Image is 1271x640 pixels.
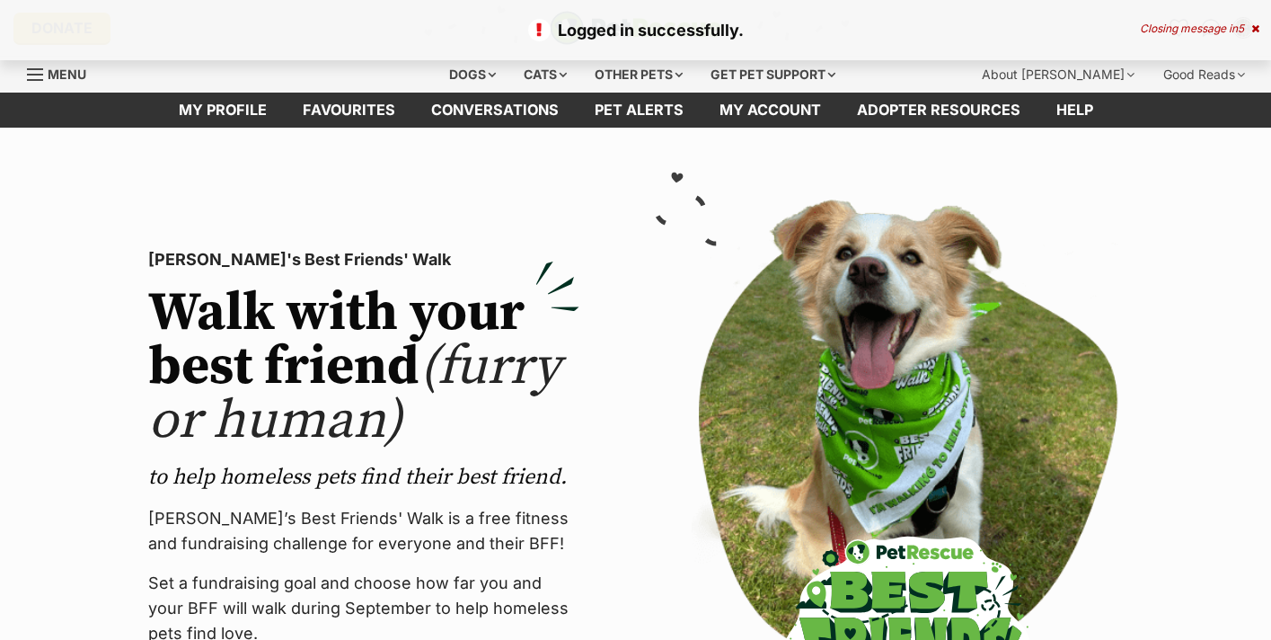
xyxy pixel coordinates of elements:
div: About [PERSON_NAME] [969,57,1147,93]
div: Good Reads [1151,57,1258,93]
h2: Walk with your best friend [148,287,579,449]
p: to help homeless pets find their best friend. [148,463,579,492]
div: Cats [511,57,579,93]
a: conversations [413,93,577,128]
div: Dogs [437,57,508,93]
span: (furry or human) [148,333,560,455]
div: Get pet support [698,57,848,93]
a: Adopter resources [839,93,1038,128]
a: My profile [161,93,285,128]
div: Other pets [582,57,695,93]
a: Pet alerts [577,93,702,128]
span: Menu [48,67,86,82]
a: Help [1038,93,1111,128]
a: Menu [27,57,99,89]
a: Favourites [285,93,413,128]
a: My account [702,93,839,128]
p: [PERSON_NAME]’s Best Friends' Walk is a free fitness and fundraising challenge for everyone and t... [148,506,579,556]
p: [PERSON_NAME]'s Best Friends' Walk [148,247,579,272]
